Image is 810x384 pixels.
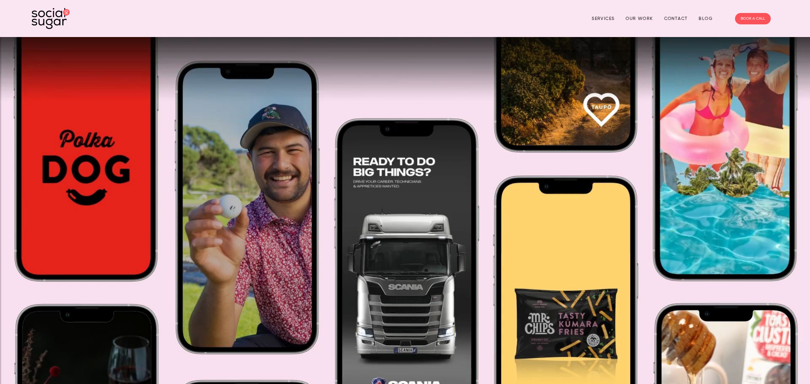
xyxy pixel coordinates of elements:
[699,14,713,23] a: Blog
[735,13,771,24] a: BOOK A CALL
[664,14,688,23] a: Contact
[32,8,70,29] img: SocialSugar
[592,14,614,23] a: Services
[626,14,653,23] a: Our Work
